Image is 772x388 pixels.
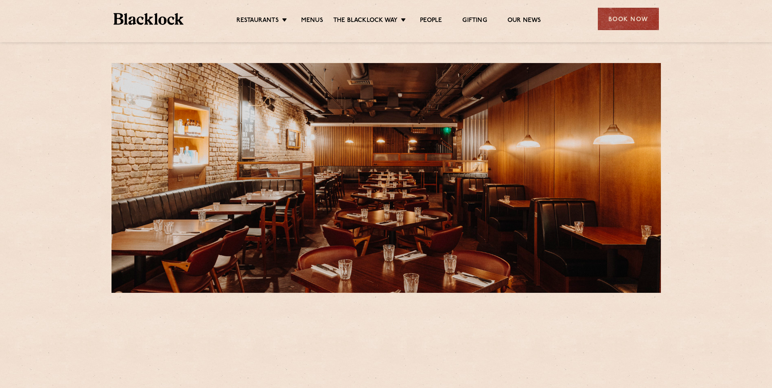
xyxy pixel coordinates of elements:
[462,17,487,26] a: Gifting
[236,17,279,26] a: Restaurants
[333,17,398,26] a: The Blacklock Way
[301,17,323,26] a: Menus
[420,17,442,26] a: People
[507,17,541,26] a: Our News
[114,13,184,25] img: BL_Textured_Logo-footer-cropped.svg
[598,8,659,30] div: Book Now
